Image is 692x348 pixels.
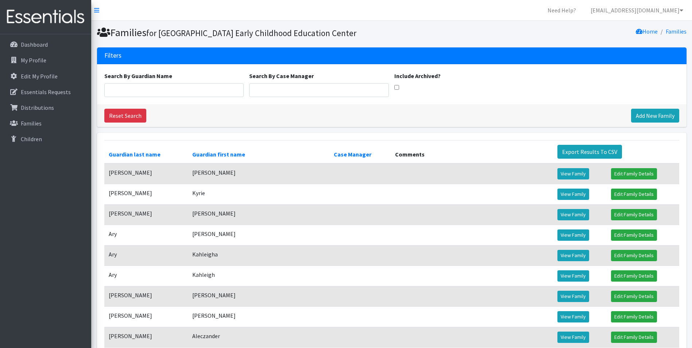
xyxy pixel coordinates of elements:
p: My Profile [21,57,46,64]
a: Edit Family Details [611,168,657,179]
label: Include Archived? [394,71,441,80]
td: Aleczander [188,327,329,347]
td: [PERSON_NAME] [104,163,188,184]
td: Kahleigh [188,266,329,286]
td: [PERSON_NAME] [188,286,329,306]
td: [PERSON_NAME] [104,327,188,347]
td: Kahleigha [188,245,329,266]
td: Ary [104,266,188,286]
label: Search By Guardian Name [104,71,172,80]
td: [PERSON_NAME] [104,286,188,306]
td: [PERSON_NAME] [188,204,329,225]
a: View Family [557,291,589,302]
a: Guardian last name [109,151,161,158]
td: Kyrie [188,184,329,204]
p: Dashboard [21,41,48,48]
td: [PERSON_NAME] [188,306,329,327]
a: Edit Family Details [611,311,657,322]
p: Families [21,120,42,127]
a: Edit Family Details [611,189,657,200]
a: Edit Family Details [611,209,657,220]
a: Dashboard [3,37,88,52]
a: My Profile [3,53,88,67]
a: Edit Family Details [611,291,657,302]
a: Distributions [3,100,88,115]
label: Search By Case Manager [249,71,314,80]
a: Families [666,28,687,35]
p: Essentials Requests [21,88,71,96]
small: for [GEOGRAPHIC_DATA] Early Childhood Education Center [146,28,356,38]
a: View Family [557,229,589,241]
td: [PERSON_NAME] [104,204,188,225]
a: View Family [557,250,589,261]
a: Families [3,116,88,131]
a: Edit My Profile [3,69,88,84]
h1: Families [97,26,389,39]
td: Ary [104,225,188,245]
a: Edit Family Details [611,250,657,261]
a: Children [3,132,88,146]
td: [PERSON_NAME] [188,225,329,245]
a: Guardian first name [192,151,245,158]
a: Edit Family Details [611,229,657,241]
a: View Family [557,168,589,179]
a: Home [636,28,658,35]
a: Edit Family Details [611,332,657,343]
th: Comments [391,140,553,163]
p: Children [21,135,42,143]
td: [PERSON_NAME] [188,163,329,184]
a: Export Results To CSV [557,145,622,159]
a: Reset Search [104,109,146,123]
td: [PERSON_NAME] [104,184,188,204]
p: Edit My Profile [21,73,58,80]
p: Distributions [21,104,54,111]
a: Need Help? [542,3,582,18]
a: View Family [557,189,589,200]
img: HumanEssentials [3,5,88,29]
a: Essentials Requests [3,85,88,99]
td: [PERSON_NAME] [104,306,188,327]
a: [EMAIL_ADDRESS][DOMAIN_NAME] [585,3,689,18]
a: Case Manager [334,151,371,158]
a: Add New Family [631,109,679,123]
h3: Filters [104,52,121,59]
a: View Family [557,311,589,322]
a: View Family [557,209,589,220]
td: Ary [104,245,188,266]
a: View Family [557,270,589,282]
a: View Family [557,332,589,343]
a: Edit Family Details [611,270,657,282]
